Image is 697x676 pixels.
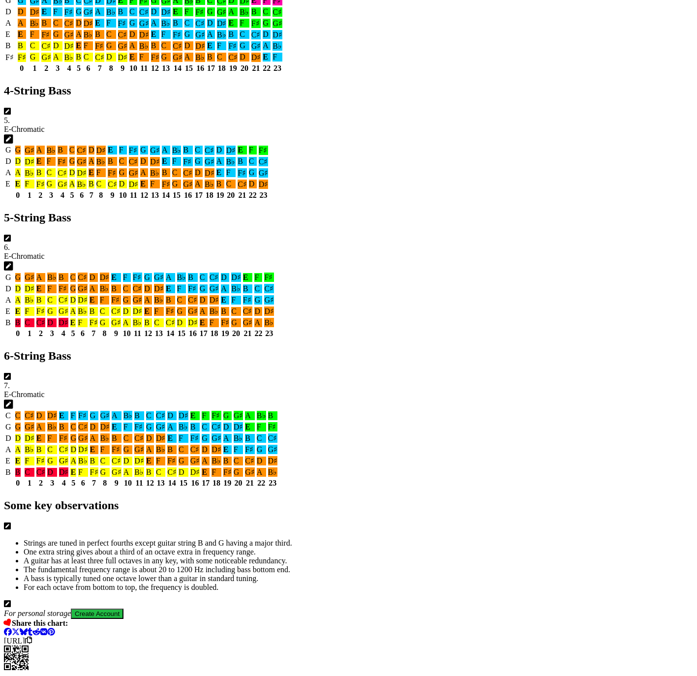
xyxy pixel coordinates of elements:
th: 18 [216,63,227,73]
th: 11 [139,63,150,73]
div: E [162,157,170,166]
div: G♯ [173,53,182,62]
th: 2 [41,63,52,73]
div: B [108,157,117,166]
div: C [119,157,127,166]
div: C♯ [77,146,87,155]
div: C [184,19,194,28]
div: C [226,180,236,188]
td: E [5,30,14,40]
div: B♭ [195,53,205,62]
div: E [95,19,104,28]
a: Tumblr [28,628,32,636]
div: D♯ [259,180,269,189]
div: A [151,19,159,28]
div: F♯ [41,30,51,39]
div: D [140,157,148,166]
div: D [195,168,203,177]
div: E [151,30,159,39]
div: F♯ [95,41,104,51]
a: VK [40,628,47,636]
div: F♯ [64,7,74,17]
div: F [150,180,160,188]
th: 6 [76,190,87,200]
div: C♯ [139,7,149,17]
th: 16 [195,63,206,73]
th: 13 [161,63,172,73]
th: 10 [129,63,138,73]
div: G [184,30,194,39]
div: G [76,7,82,16]
div: A [207,30,215,39]
div: D♯ [195,41,205,51]
div: G♯ [139,19,149,28]
div: F [172,157,182,166]
div: B♭ [172,146,182,155]
div: B♭ [77,180,87,189]
div: A [184,53,194,61]
div: F♯ [36,180,45,189]
div: E [238,146,247,154]
div: D [263,30,271,39]
div: B♭ [217,30,227,39]
div: C♯ [64,19,74,28]
div: C♯ [238,180,247,189]
div: G [69,157,75,166]
div: D [69,168,75,177]
div: D♯ [273,30,282,39]
div: B♭ [161,19,171,28]
div: E [76,41,82,50]
div: E [18,30,26,39]
div: D♯ [77,168,87,178]
div: B [251,7,261,16]
div: E [36,157,45,166]
span: E - Chromatic [4,125,45,133]
div: A [216,157,224,166]
div: B♭ [25,168,34,178]
div: D♯ [64,41,74,51]
div: G♯ [183,180,193,189]
div: F [217,41,227,50]
div: B♭ [205,180,214,189]
th: 12 [140,190,149,200]
div: F [273,53,282,61]
div: G♯ [217,7,227,17]
div: C♯ [129,157,139,166]
th: 5 [69,190,76,200]
th: 20 [239,63,250,73]
a: Reddit [32,628,40,636]
th: 15 [184,63,194,73]
div: E [140,180,148,188]
div: G [263,19,271,28]
div: G [47,180,56,188]
div: D [53,41,62,50]
th: 21 [251,63,262,73]
div: A [129,41,137,50]
div: D [129,30,137,39]
th: 4 [57,190,68,200]
div: A [95,7,104,16]
div: F♯ [151,53,159,62]
div: G♯ [251,41,261,51]
div: C♯ [41,41,51,51]
div: B [36,168,45,177]
th: 3 [46,190,57,200]
div: E [129,53,137,61]
div: A [263,41,271,50]
div: A [36,146,45,154]
div: A [53,53,62,61]
div: A [162,146,170,154]
div: C [249,157,257,166]
div: A [18,19,26,28]
th: 8 [106,63,117,73]
div: C♯ [195,19,205,28]
div: F [139,53,149,61]
div: D♯ [217,19,227,28]
td: D [5,156,12,167]
th: 0 [15,190,22,200]
a: Tweet [12,628,20,636]
div: F♯ [58,157,67,166]
td: A [5,18,14,29]
div: C [263,7,271,16]
div: G [106,41,116,50]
